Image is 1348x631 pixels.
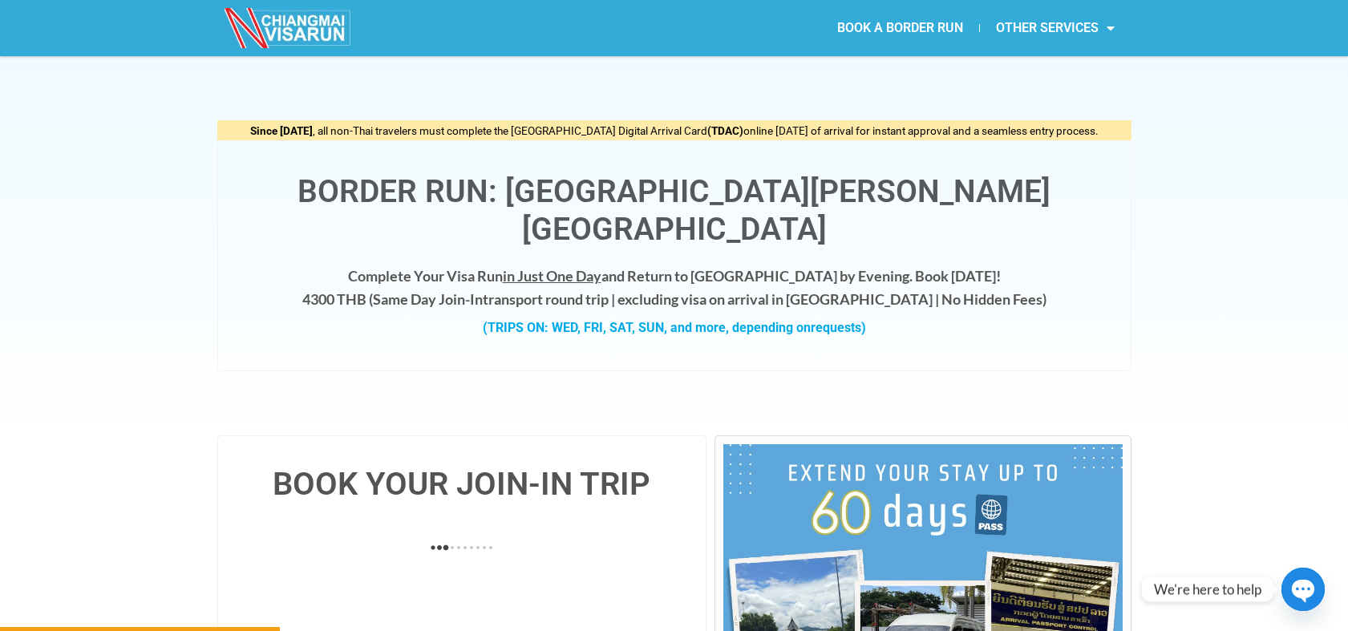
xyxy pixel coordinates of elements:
h4: BOOK YOUR JOIN-IN TRIP [234,468,690,500]
strong: (TDAC) [707,124,743,137]
strong: Since [DATE] [250,124,313,137]
a: BOOK A BORDER RUN [821,10,979,47]
span: in Just One Day [503,267,601,285]
span: requests) [811,320,866,335]
nav: Menu [674,10,1131,47]
span: , all non-Thai travelers must complete the [GEOGRAPHIC_DATA] Digital Arrival Card online [DATE] o... [250,124,1099,137]
h1: Border Run: [GEOGRAPHIC_DATA][PERSON_NAME][GEOGRAPHIC_DATA] [234,173,1115,249]
h4: Complete Your Visa Run and Return to [GEOGRAPHIC_DATA] by Evening. Book [DATE]! 4300 THB ( transp... [234,265,1115,311]
strong: (TRIPS ON: WED, FRI, SAT, SUN, and more, depending on [483,320,866,335]
a: OTHER SERVICES [980,10,1131,47]
strong: Same Day Join-In [373,290,483,308]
